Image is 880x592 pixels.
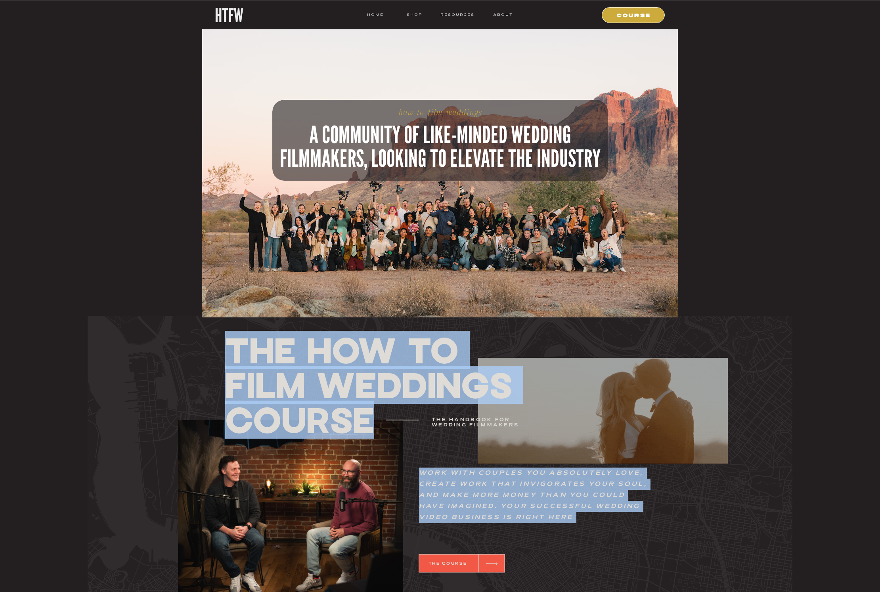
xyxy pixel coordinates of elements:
[429,562,467,565] b: THE COURSE
[272,122,608,226] h2: A COMMUNITY OF LIKE-MINDED WEDDING FILMMAKERS, LOOKING TO ELEVATE THE INDUSTRY
[438,11,474,18] a: resources
[607,11,661,18] a: COURSE
[493,11,513,18] a: ABOUT
[422,562,473,565] a: THE COURSE
[367,11,384,18] a: HOME
[225,332,517,437] h1: THE How To Film Weddings Course
[399,11,430,18] a: shop
[419,470,648,520] i: Work with couples you absolutely love, create work that invigorates your soul, and make more mone...
[362,108,519,116] h1: how to film weddings
[432,417,540,428] h3: The handbook for wedding filmmakers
